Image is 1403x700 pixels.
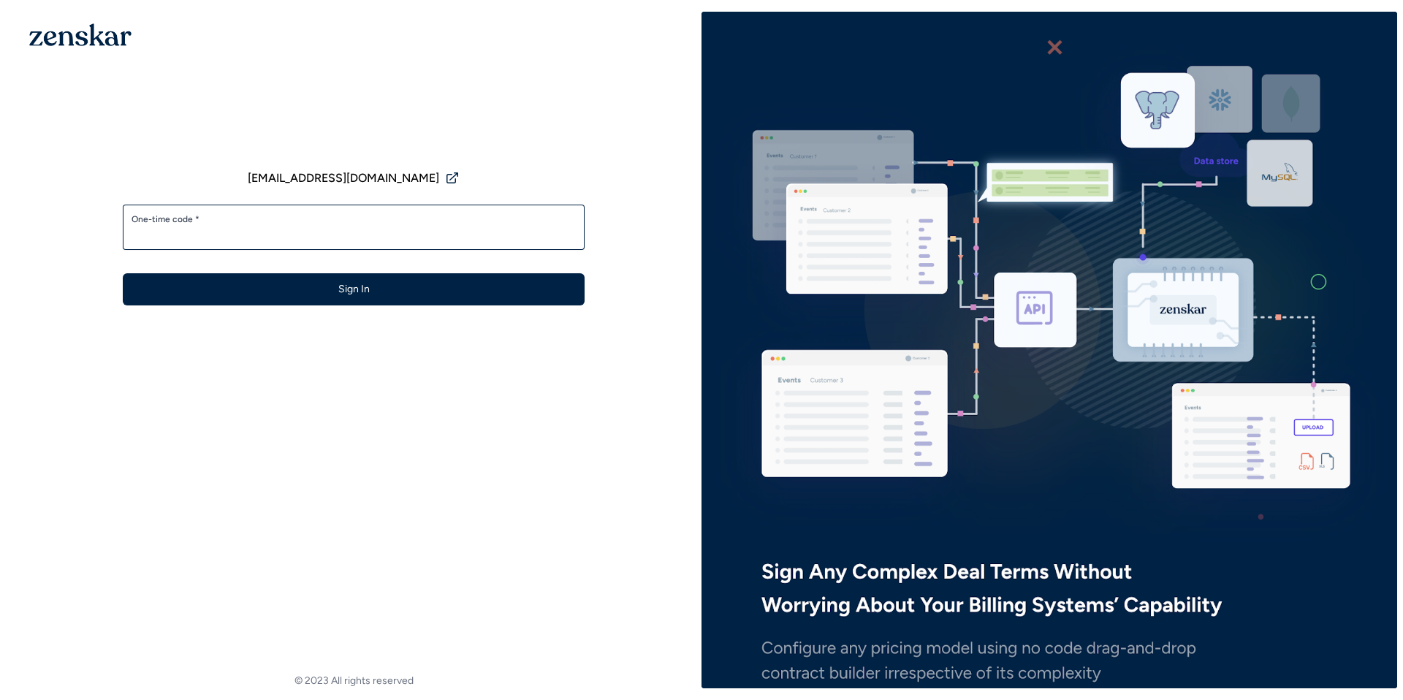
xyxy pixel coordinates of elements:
[248,170,439,187] span: [EMAIL_ADDRESS][DOMAIN_NAME]
[123,273,585,305] button: Sign In
[132,213,576,225] label: One-time code *
[29,23,132,46] img: 1OGAJ2xQqyY4LXKgY66KYq0eOWRCkrZdAb3gUhuVAqdWPZE9SRJmCz+oDMSn4zDLXe31Ii730ItAGKgCKgCCgCikA4Av8PJUP...
[6,674,701,688] footer: © 2023 All rights reserved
